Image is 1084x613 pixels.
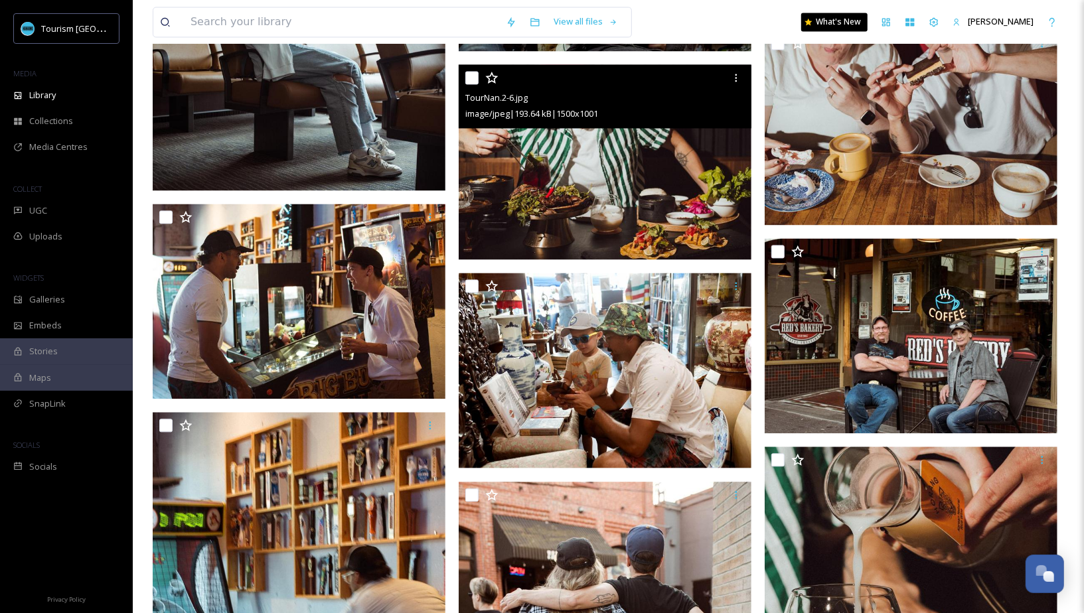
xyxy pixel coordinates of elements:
[765,238,1057,433] img: TourNan.2-36.jpg
[29,460,57,473] span: Socials
[29,372,51,384] span: Maps
[459,64,751,259] img: TourNan.2-6.jpg
[29,89,56,102] span: Library
[29,293,65,306] span: Galleries
[29,230,62,243] span: Uploads
[13,273,44,283] span: WIDGETS
[29,204,47,217] span: UGC
[465,107,598,119] span: image/jpeg | 193.64 kB | 1500 x 1001
[29,319,62,332] span: Embeds
[13,440,40,450] span: SOCIALS
[47,595,86,604] span: Privacy Policy
[1026,555,1064,593] button: Open Chat
[946,9,1040,34] a: [PERSON_NAME]
[184,7,499,36] input: Search your library
[547,9,625,34] a: View all files
[29,115,73,127] span: Collections
[29,397,66,410] span: SnapLink
[13,184,42,194] span: COLLECT
[41,22,160,34] span: Tourism [GEOGRAPHIC_DATA]
[29,345,58,358] span: Stories
[29,141,88,153] span: Media Centres
[801,13,868,31] a: What's New
[21,22,35,35] img: tourism_nanaimo_logo.jpeg
[765,30,1057,225] img: TourNan.2-11.jpg
[47,590,86,606] a: Privacy Policy
[153,204,445,399] img: TourNan.2-19.jpg
[465,92,528,103] span: TourNan.2-6.jpg
[13,68,37,78] span: MEDIA
[459,273,751,468] img: TourNan.2-26.jpg
[968,15,1034,27] span: [PERSON_NAME]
